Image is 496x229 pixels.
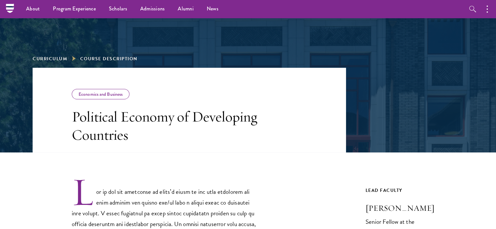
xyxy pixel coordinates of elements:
[33,55,67,62] a: Curriculum
[366,186,463,194] div: Lead Faculty
[80,55,138,62] span: Course Description
[366,203,463,214] h3: [PERSON_NAME]
[72,89,129,99] div: Economics and Business
[72,107,258,144] h3: Political Economy of Developing Countries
